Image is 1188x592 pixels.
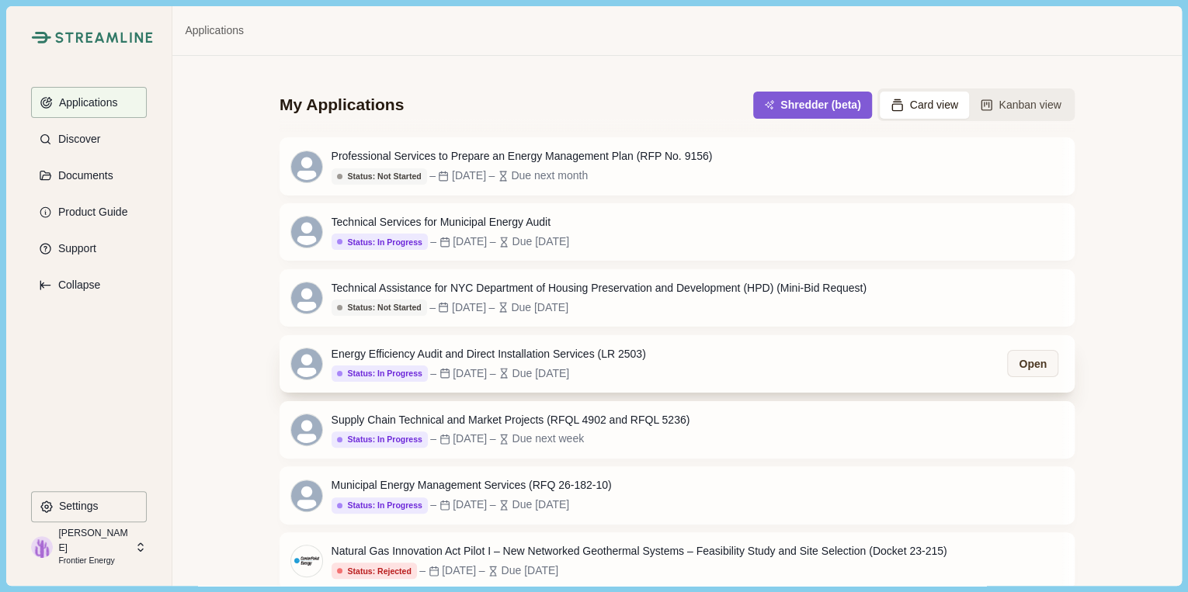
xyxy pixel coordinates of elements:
[291,480,322,511] svg: avatar
[280,203,1075,261] a: Technical Services for Municipal Energy AuditStatus: In Progress–[DATE]–Due [DATE]
[280,137,1075,195] a: Professional Services to Prepare an Energy Management Plan (RFP No. 9156)Status: Not Started–[DAT...
[280,94,404,116] div: My Applications
[31,536,53,558] img: profile picture
[453,365,487,382] div: [DATE]
[332,299,427,316] button: Status: Not Started
[53,133,100,146] p: Discover
[291,151,322,182] svg: avatar
[453,431,487,447] div: [DATE]
[31,491,147,522] button: Settings
[58,555,130,567] p: Frontier Energy
[332,168,427,185] button: Status: Not Started
[332,431,428,448] button: Status: In Progress
[1007,350,1058,377] button: Open
[31,31,50,43] img: Streamline Climate Logo
[280,466,1075,524] a: Municipal Energy Management Services (RFQ 26-182-10)Status: In Progress–[DATE]–Due [DATE]
[332,563,417,579] button: Status: Rejected
[31,87,147,118] button: Applications
[332,214,570,230] div: Technical Services for Municipal Energy Audit
[291,545,322,576] img: centerpoint_energy-logo_brandlogos.net_msegq.png
[332,280,867,296] div: Technical Assistance for NYC Department of Housing Preservation and Development (HPD) (Mini-Bid R...
[490,234,496,250] div: –
[337,500,422,511] div: Status: In Progress
[490,365,496,382] div: –
[337,566,412,576] div: Status: Rejected
[490,497,496,513] div: –
[452,168,486,184] div: [DATE]
[429,168,436,184] div: –
[753,92,871,119] button: Shredder (beta)
[452,299,486,316] div: [DATE]
[332,477,612,493] div: Municipal Energy Management Services (RFQ 26-182-10)
[332,412,690,428] div: Supply Chain Technical and Market Projects (RFQL 4902 and RFQL 5236)
[419,563,426,579] div: –
[291,216,322,248] svg: avatar
[185,23,244,39] a: Applications
[332,148,713,164] div: Professional Services to Prepare an Energy Management Plan (RFP No. 9156)
[337,171,422,182] div: Status: Not Started
[280,532,1075,590] a: Natural Gas Innovation Act Pilot I – New Networked Geothermal Systems – Feasibility Study and Sit...
[55,32,153,43] img: Streamline Climate Logo
[479,563,485,579] div: –
[488,299,495,316] div: –
[291,414,322,445] svg: avatar
[337,303,422,313] div: Status: Not Started
[280,269,1075,327] a: Technical Assistance for NYC Department of Housing Preservation and Development (HPD) (Mini-Bid R...
[53,242,96,255] p: Support
[429,299,436,316] div: –
[280,401,1075,459] a: Supply Chain Technical and Market Projects (RFQL 4902 and RFQL 5236)Status: In Progress–[DATE]–Du...
[31,269,147,300] button: Expand
[337,434,422,445] div: Status: In Progress
[53,279,100,292] p: Collapse
[512,497,569,513] div: Due [DATE]
[31,196,147,227] button: Product Guide
[31,491,147,528] a: Settings
[490,431,496,447] div: –
[53,169,113,182] p: Documents
[511,299,568,316] div: Due [DATE]
[337,369,422,379] div: Status: In Progress
[58,526,130,555] p: [PERSON_NAME]
[332,497,428,514] button: Status: In Progress
[31,123,147,154] button: Discover
[430,365,436,382] div: –
[332,543,947,559] div: Natural Gas Innovation Act Pilot I – New Networked Geothermal Systems – Feasibility Study and Sit...
[430,234,436,250] div: –
[291,348,322,379] svg: avatar
[512,234,569,250] div: Due [DATE]
[31,160,147,191] button: Documents
[430,497,436,513] div: –
[453,234,487,250] div: [DATE]
[969,92,1072,119] button: Kanban view
[430,431,436,447] div: –
[332,365,428,382] button: Status: In Progress
[332,234,428,250] button: Status: In Progress
[280,335,1075,393] a: Energy Efficiency Audit and Direct Installation Services (LR 2503)Status: In Progress–[DATE]–Due ...
[880,92,969,119] button: Card view
[512,431,584,447] div: Due next week
[31,31,147,43] a: Streamline Climate LogoStreamline Climate Logo
[512,365,569,382] div: Due [DATE]
[53,206,128,219] p: Product Guide
[291,282,322,313] svg: avatar
[453,497,487,513] div: [DATE]
[488,168,495,184] div: –
[337,237,422,248] div: Status: In Progress
[54,500,99,513] p: Settings
[511,168,588,184] div: Due next month
[31,233,147,264] button: Support
[442,563,476,579] div: [DATE]
[501,563,558,579] div: Due [DATE]
[332,346,646,362] div: Energy Efficiency Audit and Direct Installation Services (LR 2503)
[54,96,118,109] p: Applications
